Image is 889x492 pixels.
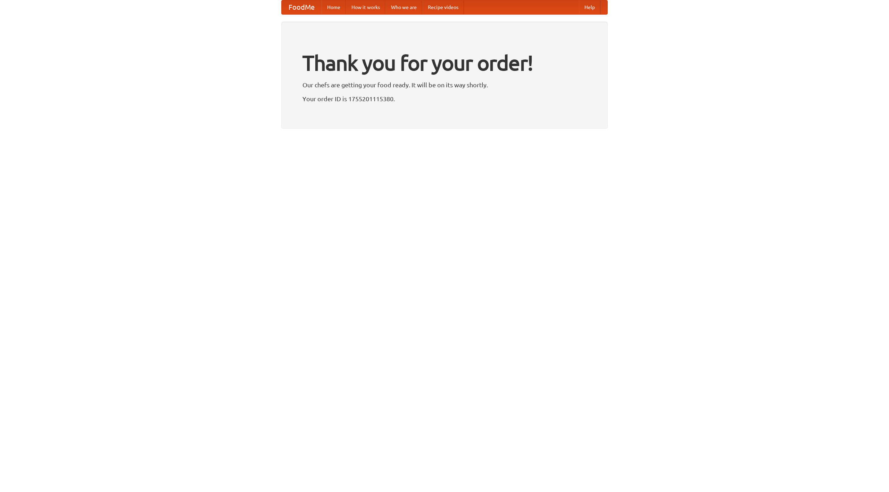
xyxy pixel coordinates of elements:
a: Who we are [385,0,422,14]
a: FoodMe [282,0,322,14]
a: Recipe videos [422,0,464,14]
a: How it works [346,0,385,14]
p: Our chefs are getting your food ready. It will be on its way shortly. [302,80,587,90]
p: Your order ID is 1755201115380. [302,94,587,104]
a: Home [322,0,346,14]
a: Help [579,0,600,14]
h1: Thank you for your order! [302,46,587,80]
